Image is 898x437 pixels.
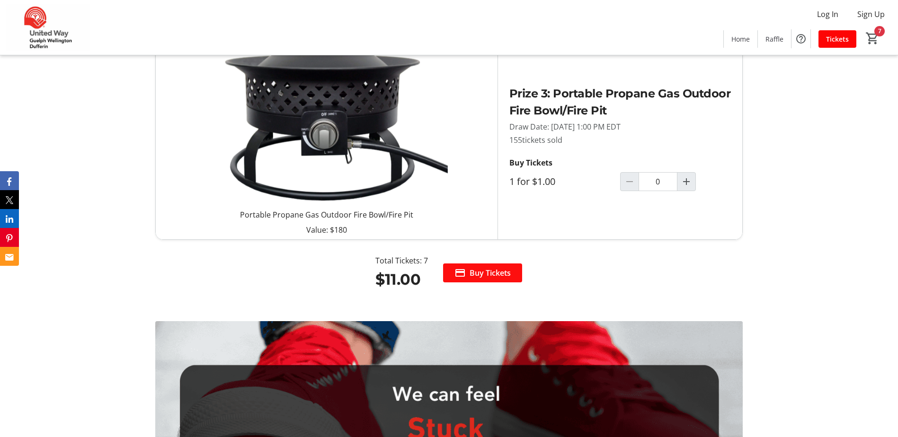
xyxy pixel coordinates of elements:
p: Draw Date: [DATE] 1:00 PM EDT [509,121,731,132]
button: Log In [809,7,846,22]
img: United Way Guelph Wellington Dufferin's Logo [6,4,90,51]
span: Raffle [765,34,783,44]
button: Increment by one [677,173,695,191]
p: Portable Propane Gas Outdoor Fire Bowl/Fire Pit [240,209,413,220]
a: Tickets [818,30,856,48]
button: Cart [864,30,881,47]
span: Home [731,34,750,44]
div: Total Tickets: 7 [375,255,428,266]
h2: Prize 3: Portable Propane Gas Outdoor Fire Bowl/Fire Pit [509,85,731,119]
span: Tickets [826,34,849,44]
a: Raffle [758,30,791,48]
strong: Buy Tickets [509,157,552,168]
p: 155 tickets sold [509,134,731,146]
span: Log In [817,9,838,20]
button: Help [791,29,810,48]
span: Buy Tickets [470,267,511,279]
span: Sign Up [857,9,885,20]
p: Value: $180 [163,224,490,236]
a: Home [724,30,757,48]
label: 1 for $1.00 [509,176,555,187]
img: Prize 3: Portable Propane Gas Outdoor Fire Bowl/Fire Pit [156,13,498,205]
div: $11.00 [375,268,428,291]
button: Buy Tickets [443,263,522,282]
button: Sign Up [850,7,892,22]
